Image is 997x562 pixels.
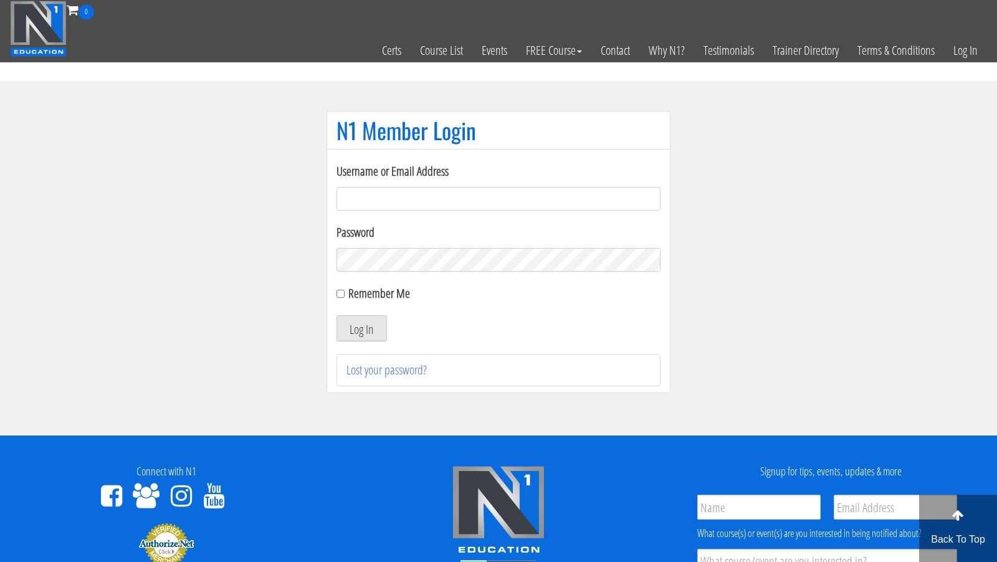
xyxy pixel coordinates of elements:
[67,1,94,18] a: 0
[944,20,987,81] a: Log In
[697,526,957,541] div: What course(s) or event(s) are you interested in being notified about?
[919,532,997,547] p: Back To Top
[336,162,661,181] label: Username or Email Address
[697,495,821,520] input: Name
[373,20,411,81] a: Certs
[639,20,694,81] a: Why N1?
[591,20,639,81] a: Contact
[336,223,661,242] label: Password
[348,285,410,302] label: Remember Me
[346,361,427,378] a: Lost your password?
[411,20,472,81] a: Course List
[452,465,545,558] img: n1-edu-logo
[336,118,661,143] h1: N1 Member Login
[336,315,387,341] button: Log In
[10,1,67,57] img: n1-education
[472,20,517,81] a: Events
[763,20,848,81] a: Trainer Directory
[694,20,763,81] a: Testimonials
[834,495,957,520] input: Email Address
[9,465,323,478] h4: Connect with N1
[517,20,591,81] a: FREE Course
[79,4,94,20] span: 0
[848,20,944,81] a: Terms & Conditions
[674,465,988,478] h4: Signup for tips, events, updates & more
